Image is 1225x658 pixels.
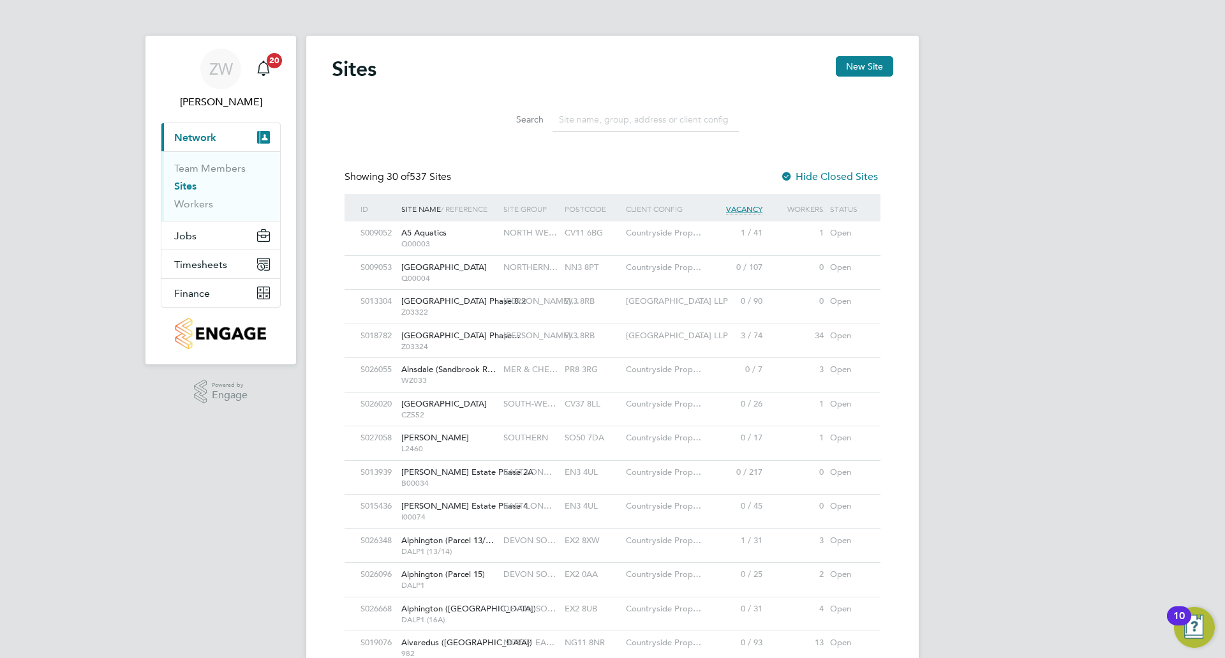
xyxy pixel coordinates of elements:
span: Countryside Prop… [626,227,701,238]
a: Team Members [174,162,246,174]
div: Showing [345,170,454,184]
span: Countryside Prop… [626,398,701,409]
span: ZW [209,61,233,77]
div: EN3 4UL [561,461,623,484]
div: NN3 8PT [561,256,623,280]
div: S026096 [357,563,398,587]
div: S018782 [357,324,398,348]
span: [GEOGRAPHIC_DATA] Phase 8.2 [401,295,526,306]
a: S026096Alphington (Parcel 15) DALP1DEVON SO…EX2 0AACountryside Prop…0 / 252Open [357,562,868,573]
button: Open Resource Center, 10 new notifications [1174,607,1215,648]
span: [GEOGRAPHIC_DATA] LLP [626,330,728,341]
div: EX2 0AA [561,563,623,587]
a: S026055Ainsdale (Sandbrook R… WZ033MER & CHE…PR8 3RGCountryside Prop…0 / 73Open [357,357,868,368]
div: Open [827,426,868,450]
label: Search [486,114,544,125]
span: DALP1 [401,580,497,590]
div: 0 [766,256,827,280]
span: NORTHERN… [503,262,558,273]
a: S009053[GEOGRAPHIC_DATA] Q00004NORTHERN…NN3 8PTCountryside Prop…0 / 1070Open [357,255,868,266]
span: B00034 [401,478,497,488]
div: Open [827,256,868,280]
span: Countryside Prop… [626,637,701,648]
div: 3 / 74 [704,324,766,348]
span: [GEOGRAPHIC_DATA] [401,398,487,409]
a: S026020[GEOGRAPHIC_DATA] CZ552SOUTH-WE…CV37 8LLCountryside Prop…0 / 261Open [357,392,868,403]
span: DEVON SO… [503,569,556,579]
label: Hide Closed Sites [780,170,878,183]
div: Site Group [500,194,561,223]
span: L2460 [401,444,497,454]
button: Timesheets [161,250,280,278]
a: S018782[GEOGRAPHIC_DATA] Phase… Z03324[PERSON_NAME]…W3 8RB[GEOGRAPHIC_DATA] LLP3 / 7434Open [357,324,868,334]
div: S026348 [357,529,398,553]
div: S015436 [357,495,398,518]
div: SO50 7DA [561,426,623,450]
div: Open [827,393,868,416]
span: Engage [212,390,248,401]
div: W3 8RB [561,324,623,348]
a: S019076Alvaredus ([GEOGRAPHIC_DATA]) 982NORTH EA…NG11 8NRCountryside Prop…0 / 9313Open [357,631,868,641]
div: 0 / 90 [704,290,766,313]
span: [PERSON_NAME] Estate Phase 4 [401,500,528,511]
a: S027058[PERSON_NAME] L2460SOUTHERNSO50 7DACountryside Prop…0 / 171Open [357,426,868,437]
div: 0 / 25 [704,563,766,587]
div: S026055 [357,358,398,382]
span: [PERSON_NAME]… [503,295,579,306]
button: Jobs [161,221,280,250]
div: EX2 8XW [561,529,623,553]
span: Ainsdale (Sandbrook R… [401,364,496,375]
span: Countryside Prop… [626,535,701,546]
div: S009053 [357,256,398,280]
span: Alphington (Parcel 15) [401,569,485,579]
div: CV11 6BG [561,221,623,245]
span: 30 of [387,170,410,183]
a: Sites [174,180,197,192]
span: [PERSON_NAME] Estate Phase 2A [401,467,533,477]
div: 1 [766,393,827,416]
div: EX2 8UB [561,597,623,621]
span: A5 Aquatics [401,227,447,238]
span: SOUTH-WE… [503,398,556,409]
div: 3 [766,529,827,553]
span: Alphington ([GEOGRAPHIC_DATA]) [401,603,536,614]
div: 0 [766,290,827,313]
span: NORTH WE… [503,227,557,238]
button: New Site [836,56,893,77]
span: Alvaredus ([GEOGRAPHIC_DATA]) [401,637,532,648]
span: DEVON SO… [503,535,556,546]
span: CZ552 [401,410,497,420]
span: Timesheets [174,258,227,271]
div: Postcode [561,194,623,223]
span: 20 [267,53,282,68]
a: S013304[GEOGRAPHIC_DATA] Phase 8.2 Z03322[PERSON_NAME]…W3 8RB[GEOGRAPHIC_DATA] LLP0 / 900Open [357,289,868,300]
div: Network [161,151,280,221]
div: Open [827,358,868,382]
div: 0 / 217 [704,461,766,484]
span: EAST LON… [503,467,552,477]
div: EN3 4UL [561,495,623,518]
div: S009052 [357,221,398,245]
a: Go to home page [161,318,281,349]
span: Network [174,131,216,144]
span: Finance [174,287,210,299]
div: Open [827,631,868,655]
span: Zane Wickens [161,94,281,110]
a: S026348Alphington (Parcel 13/… DALP1 (13/14)DEVON SO…EX2 8XWCountryside Prop…1 / 313Open [357,528,868,539]
div: 10 [1173,616,1185,632]
a: Workers [174,198,213,210]
div: 0 / 17 [704,426,766,450]
div: S026020 [357,393,398,416]
div: Client Config [623,194,704,223]
a: S026668Alphington ([GEOGRAPHIC_DATA]) DALP1 (16A)DEVON SO…EX2 8UBCountryside Prop…0 / 314Open [357,597,868,608]
div: 0 / 31 [704,597,766,621]
div: 3 [766,358,827,382]
div: 0 / 93 [704,631,766,655]
span: SOUTHERN [503,432,548,443]
span: Countryside Prop… [626,467,701,477]
span: Jobs [174,230,197,242]
div: 1 [766,221,827,245]
span: Alphington (Parcel 13/… [401,535,494,546]
h2: Sites [332,56,376,82]
div: Open [827,495,868,518]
